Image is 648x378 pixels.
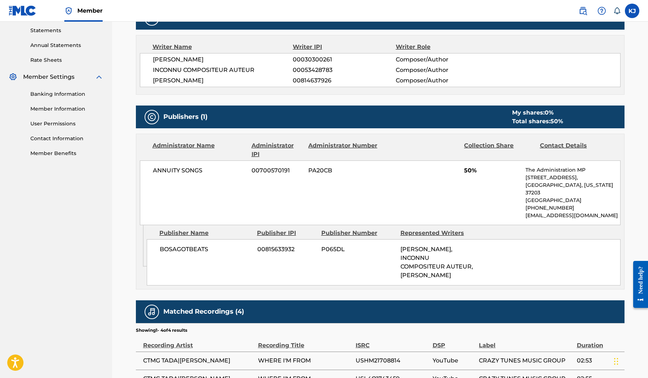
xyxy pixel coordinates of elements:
[512,108,563,117] div: My shares:
[576,4,590,18] a: Public Search
[595,4,609,18] div: Help
[308,166,378,175] span: PA20CB
[433,356,476,365] span: YouTube
[258,334,352,350] div: Recording Title
[23,73,74,81] span: Member Settings
[64,7,73,15] img: Top Rightsholder
[525,181,620,197] p: [GEOGRAPHIC_DATA], [US_STATE] 37203
[252,166,303,175] span: 00700570191
[153,141,246,159] div: Administrator Name
[252,141,303,159] div: Administrator IPI
[321,245,395,254] span: P065DL
[293,55,395,64] span: 00030300261
[293,43,396,51] div: Writer IPI
[396,76,489,85] span: Composer/Author
[479,334,573,350] div: Label
[30,150,103,157] a: Member Benefits
[30,105,103,113] a: Member Information
[525,204,620,212] p: [PHONE_NUMBER]
[579,7,587,15] img: search
[95,73,103,81] img: expand
[396,55,489,64] span: Composer/Author
[400,246,473,279] span: [PERSON_NAME], INCONNU COMPOSITEUR AUTEUR, [PERSON_NAME]
[30,120,103,128] a: User Permissions
[30,90,103,98] a: Banking Information
[433,334,476,350] div: DSP
[30,56,103,64] a: Rate Sheets
[257,245,316,254] span: 00815633932
[628,254,648,314] iframe: Resource Center
[550,118,563,125] span: 50 %
[613,7,621,14] div: Notifications
[577,334,621,350] div: Duration
[625,4,639,18] div: User Menu
[308,141,378,159] div: Administrator Number
[512,117,563,126] div: Total shares:
[400,229,474,237] div: Represented Writers
[136,327,187,334] p: Showing 1 - 4 of 4 results
[356,334,429,350] div: ISRC
[614,351,618,372] div: Drag
[153,55,293,64] span: [PERSON_NAME]
[597,7,606,15] img: help
[143,334,254,350] div: Recording Artist
[293,66,395,74] span: 00053428783
[30,135,103,142] a: Contact Information
[545,109,554,116] span: 0 %
[479,356,573,365] span: CRAZY TUNES MUSIC GROUP
[396,66,489,74] span: Composer/Author
[147,308,156,316] img: Matched Recordings
[396,43,489,51] div: Writer Role
[321,229,395,237] div: Publisher Number
[9,5,37,16] img: MLC Logo
[163,113,207,121] h5: Publishers (1)
[30,42,103,49] a: Annual Statements
[356,356,429,365] span: USHM21708814
[612,343,648,378] iframe: Chat Widget
[147,113,156,121] img: Publishers
[9,73,17,81] img: Member Settings
[293,76,395,85] span: 00814637926
[163,308,244,316] h5: Matched Recordings (4)
[143,356,254,365] span: CTMG TADA|[PERSON_NAME]
[160,245,252,254] span: BOSAGOTBEATS
[577,356,621,365] span: 02:53
[153,76,293,85] span: [PERSON_NAME]
[525,166,620,174] p: The Administration MP
[464,166,520,175] span: 50%
[525,212,620,219] p: [EMAIL_ADDRESS][DOMAIN_NAME]
[540,141,610,159] div: Contact Details
[153,166,246,175] span: ANNUITY SONGS
[258,356,352,365] span: WHERE I'M FROM
[77,7,103,15] span: Member
[153,43,293,51] div: Writer Name
[153,66,293,74] span: INCONNU COMPOSITEUR AUTEUR
[159,229,252,237] div: Publisher Name
[30,27,103,34] a: Statements
[525,197,620,204] p: [GEOGRAPHIC_DATA]
[464,141,534,159] div: Collection Share
[525,174,620,181] p: [STREET_ADDRESS],
[257,229,316,237] div: Publisher IPI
